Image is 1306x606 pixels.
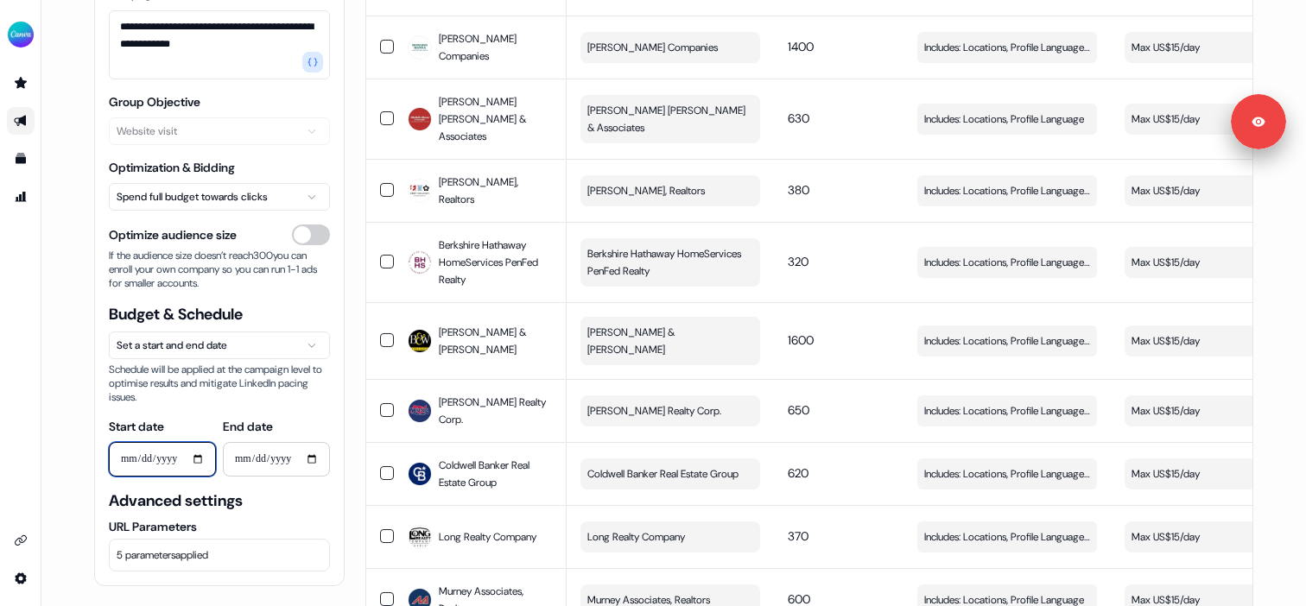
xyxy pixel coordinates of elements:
[924,182,1090,199] span: Includes: Locations, Profile Language, Job Functions / Excludes: Job Levels
[1125,521,1304,552] button: Max US$15/day
[788,528,808,544] span: 370
[109,518,330,535] label: URL Parameters
[587,402,721,420] span: [PERSON_NAME] Realty Corp.
[1125,395,1304,426] button: Max US$15/day
[109,490,330,511] span: Advanced settings
[292,224,330,245] button: Optimize audience size
[580,238,760,287] button: Berkshire Hathaway HomeServices PenFed Realty
[917,104,1097,135] button: Includes: Locations, Profile Language
[7,107,35,135] a: Go to outbound experience
[223,419,273,434] label: End date
[109,249,330,290] span: If the audience size doesn’t reach 300 you can enroll your own company so you can run 1-1 ads for...
[924,465,1090,483] span: Includes: Locations, Profile Language, Job Functions / Excludes: Job Levels
[580,395,760,426] button: [PERSON_NAME] Realty Corp.
[924,254,1090,271] span: Includes: Locations, Profile Language, Job Functions / Excludes: Job Levels
[924,39,1090,56] span: Includes: Locations, Profile Language, Job Functions / Excludes: Job Levels
[917,395,1097,426] button: Includes: Locations, Profile Language, Job Functions / Excludes: Job Levels
[917,325,1097,357] button: Includes: Locations, Profile Language, Job Functions / Excludes: Job Levels
[439,394,553,428] span: [PERSON_NAME] Realty Corp.
[788,39,814,54] span: 1400
[439,174,553,208] span: [PERSON_NAME], Realtors
[788,332,814,348] span: 1600
[580,521,760,552] button: Long Realty Company
[439,237,553,288] span: Berkshire Hathaway HomeServices PenFed Realty
[924,332,1090,350] span: Includes: Locations, Profile Language, Job Functions / Excludes: Job Levels
[788,465,808,481] span: 620
[580,175,760,206] button: [PERSON_NAME], Realtors
[109,94,200,110] label: Group Objective
[587,245,750,280] span: Berkshire Hathaway HomeServices PenFed Realty
[109,419,164,434] label: Start date
[439,30,553,65] span: [PERSON_NAME] Companies
[439,324,553,358] span: [PERSON_NAME] & [PERSON_NAME]
[788,402,809,418] span: 650
[587,39,718,56] span: [PERSON_NAME] Companies
[788,182,809,198] span: 380
[7,69,35,97] a: Go to prospects
[917,521,1097,552] button: Includes: Locations, Profile Language, Job Functions / Excludes: Job Levels
[587,465,739,483] span: Coldwell Banker Real Estate Group
[587,528,685,546] span: Long Realty Company
[439,457,553,491] span: Coldwell Banker Real Estate Group
[7,145,35,173] a: Go to templates
[1125,247,1304,278] button: Max US$15/day
[924,402,1090,420] span: Includes: Locations, Profile Language, Job Functions / Excludes: Job Levels
[439,528,536,546] span: Long Realty Company
[109,160,235,175] label: Optimization & Bidding
[1125,104,1304,135] button: Max US$15/day
[580,317,760,365] button: [PERSON_NAME] & [PERSON_NAME]
[788,254,808,269] span: 320
[1125,325,1304,357] button: Max US$15/day
[109,226,237,243] span: Optimize audience size
[924,110,1084,128] span: Includes: Locations, Profile Language
[1125,175,1304,206] button: Max US$15/day
[1125,32,1304,63] button: Max US$15/day
[587,182,705,199] span: [PERSON_NAME], Realtors
[917,247,1097,278] button: Includes: Locations, Profile Language, Job Functions / Excludes: Job Levels
[924,528,1090,546] span: Includes: Locations, Profile Language, Job Functions / Excludes: Job Levels
[7,183,35,211] a: Go to attribution
[587,324,750,358] span: [PERSON_NAME] & [PERSON_NAME]
[587,102,750,136] span: [PERSON_NAME] [PERSON_NAME] & Associates
[109,363,330,404] span: Schedule will be applied at the campaign level to optimise results and mitigate LinkedIn pacing i...
[109,539,330,571] button: 5 parametersapplied
[580,458,760,489] button: Coldwell Banker Real Estate Group
[7,527,35,554] a: Go to integrations
[1125,458,1304,489] button: Max US$15/day
[580,95,760,143] button: [PERSON_NAME] [PERSON_NAME] & Associates
[917,175,1097,206] button: Includes: Locations, Profile Language, Job Functions / Excludes: Job Levels
[109,304,330,325] span: Budget & Schedule
[7,565,35,592] a: Go to integrations
[117,546,208,564] span: 5 parameters applied
[917,32,1097,63] button: Includes: Locations, Profile Language, Job Functions / Excludes: Job Levels
[917,458,1097,489] button: Includes: Locations, Profile Language, Job Functions / Excludes: Job Levels
[788,110,809,126] span: 630
[439,93,553,145] span: [PERSON_NAME] [PERSON_NAME] & Associates
[580,32,760,63] button: [PERSON_NAME] Companies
